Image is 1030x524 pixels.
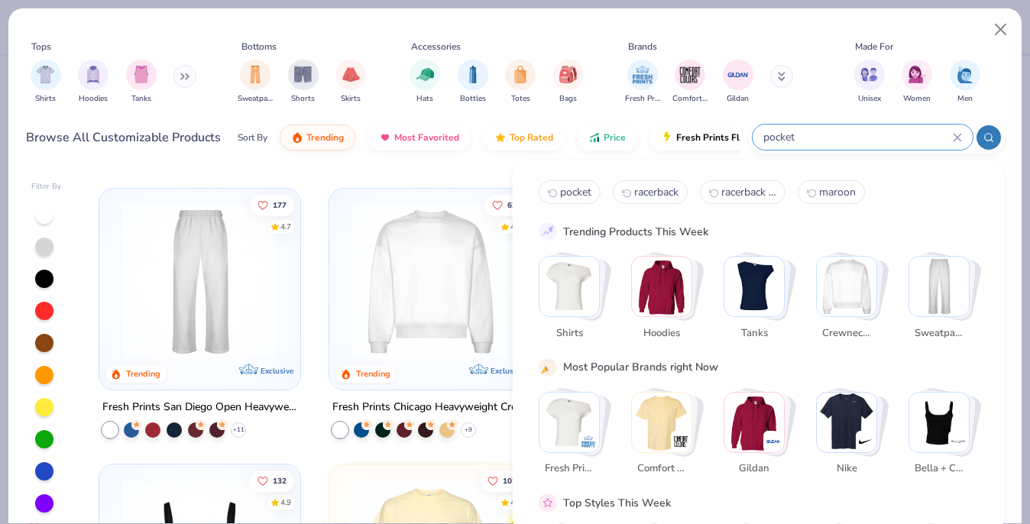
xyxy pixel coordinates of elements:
[251,194,295,215] button: Like
[816,391,886,482] button: Stack Card Button Nike
[625,93,660,105] span: Fresh Prints
[632,392,692,451] img: Comfort Colors
[632,257,692,316] img: Hoodies
[563,223,708,239] div: Trending Products This Week
[280,125,355,150] button: Trending
[491,365,523,375] span: Exclusive
[131,93,151,105] span: Tanks
[541,225,555,238] img: trend_line.gif
[700,180,785,204] button: racerback tank2
[553,60,584,105] div: filter for Bags
[625,60,660,105] div: filter for Fresh Prints
[484,194,524,215] button: Like
[274,201,287,209] span: 177
[909,391,979,482] button: Stack Card Button Bella + Canvas
[724,392,784,451] img: Gildan
[539,180,601,204] button: pocket0
[507,201,517,209] span: 63
[238,131,267,144] div: Sort By
[909,392,969,451] img: Bella + Canvas
[914,461,964,477] span: Bella + Canvas
[817,392,876,451] img: Nike
[78,60,109,105] div: filter for Hoodies
[503,477,517,485] span: 102
[723,60,753,105] div: filter for Gildan
[729,461,779,477] span: Gildan
[541,496,555,509] img: pink_star.gif
[766,433,781,448] img: Gildan
[102,397,297,416] div: Fresh Prints San Diego Open Heavyweight Sweatpants
[458,60,488,105] div: filter for Bottles
[410,60,440,105] div: filter for Hats
[37,66,54,83] img: Shirts Image
[332,397,527,416] div: Fresh Prints Chicago Heavyweight Crewneck
[909,66,926,83] img: Women Image
[625,60,660,105] button: filter button
[460,93,486,105] span: Bottles
[950,60,980,105] button: filter button
[465,425,472,434] span: + 9
[281,497,292,509] div: 4.9
[721,185,776,199] span: racerback tank
[341,93,361,105] span: Skirts
[903,93,931,105] span: Women
[335,60,366,105] button: filter button
[563,359,718,375] div: Most Popular Brands right Now
[724,257,784,316] img: Tanks
[729,325,779,341] span: Tanks
[724,391,794,482] button: Stack Card Button Gildan
[762,128,953,146] input: Try "T-Shirt"
[85,66,102,83] img: Hoodies Image
[510,221,521,232] div: 4.7
[291,131,303,144] img: trending.gif
[819,185,856,199] span: maroon
[821,325,871,341] span: Crewnecks
[78,60,109,105] button: filter button
[274,477,287,485] span: 132
[672,60,708,105] button: filter button
[672,60,708,105] div: filter for Comfort Colors
[539,257,599,316] img: Shirts
[342,66,360,83] img: Skirts Image
[727,93,749,105] span: Gildan
[661,131,673,144] img: flash.gif
[858,93,881,105] span: Unisex
[416,93,433,105] span: Hats
[251,471,295,492] button: Like
[634,185,679,199] span: racerback
[902,60,932,105] div: filter for Women
[957,66,973,83] img: Men Image
[512,66,529,83] img: Totes Image
[510,497,521,509] div: 4.9
[724,256,794,347] button: Stack Card Button Tanks
[505,60,536,105] button: filter button
[233,425,245,434] span: + 11
[544,461,594,477] span: Fresh Prints
[679,63,701,86] img: Comfort Colors Image
[858,433,873,448] img: Nike
[957,93,973,105] span: Men
[281,221,292,232] div: 4.7
[821,461,871,477] span: Nike
[676,131,755,144] span: Fresh Prints Flash
[31,181,62,192] div: Filter By
[510,131,553,144] span: Top Rated
[539,392,599,451] img: Fresh Prints
[539,256,609,347] button: Stack Card Button Shirts
[559,93,577,105] span: Bags
[723,60,753,105] button: filter button
[817,257,876,316] img: Crewnecks
[505,60,536,105] div: filter for Totes
[727,63,750,86] img: Gildan Image
[672,93,708,105] span: Comfort Colors
[133,66,150,83] img: Tanks Image
[126,60,157,105] button: filter button
[368,125,471,150] button: Most Favorited
[914,325,964,341] span: Sweatpants
[636,325,686,341] span: Hoodies
[628,40,657,53] div: Brands
[26,128,221,147] div: Browse All Customizable Products
[604,131,626,144] span: Price
[335,60,366,105] div: filter for Skirts
[394,131,459,144] span: Most Favorited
